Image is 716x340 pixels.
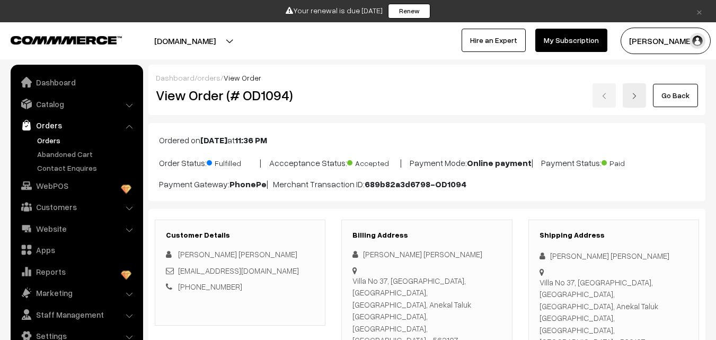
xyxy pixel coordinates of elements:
span: Fulfilled [207,155,260,169]
b: [DATE] [200,135,227,145]
a: Apps [13,240,139,259]
button: [PERSON_NAME] [621,28,711,54]
a: Renew [388,4,430,19]
h3: Shipping Address [540,231,688,240]
a: Abandoned Cart [34,149,139,160]
p: Payment Gateway: | Merchant Transaction ID: [159,178,695,190]
b: Online payment [467,158,532,168]
a: Catalog [13,94,139,114]
span: Paid [602,155,655,169]
a: [EMAIL_ADDRESS][DOMAIN_NAME] [178,266,299,275]
a: Orders [34,135,139,146]
button: [DOMAIN_NAME] [117,28,253,54]
div: [PERSON_NAME] [PERSON_NAME] [540,250,688,262]
a: × [692,5,706,18]
h2: View Order (# OD1094) [156,87,326,103]
a: Reports [13,262,139,281]
span: View Order [224,73,261,82]
a: Staff Management [13,305,139,324]
a: Go Back [653,84,698,107]
p: Order Status: | Accceptance Status: | Payment Mode: | Payment Status: [159,155,695,169]
a: Dashboard [156,73,195,82]
h3: Billing Address [352,231,501,240]
b: 11:36 PM [235,135,267,145]
div: [PERSON_NAME] [PERSON_NAME] [352,248,501,260]
img: COMMMERCE [11,36,122,44]
a: COMMMERCE [11,33,103,46]
a: My Subscription [535,29,607,52]
img: right-arrow.png [631,93,638,99]
a: WebPOS [13,176,139,195]
div: / / [156,72,698,83]
div: Your renewal is due [DATE] [4,4,712,19]
a: Orders [13,116,139,135]
a: Customers [13,197,139,216]
a: Website [13,219,139,238]
p: Ordered on at [159,134,695,146]
img: user [690,33,705,49]
span: Accepted [347,155,400,169]
span: [PERSON_NAME] [PERSON_NAME] [178,249,297,259]
b: PhonePe [229,179,267,189]
a: Hire an Expert [462,29,526,52]
a: Marketing [13,283,139,302]
a: orders [197,73,220,82]
a: Dashboard [13,73,139,92]
a: [PHONE_NUMBER] [178,282,242,291]
b: 689b82a3d6798-OD1094 [365,179,466,189]
a: Contact Enquires [34,162,139,173]
h3: Customer Details [166,231,314,240]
